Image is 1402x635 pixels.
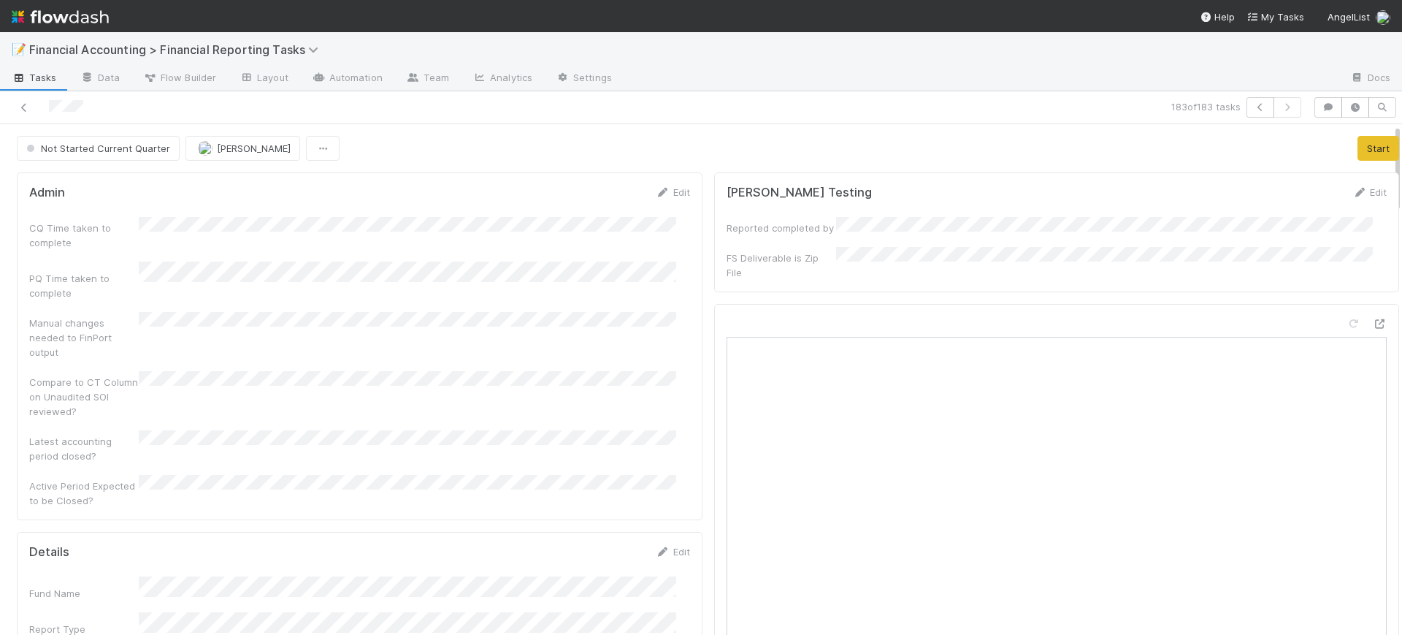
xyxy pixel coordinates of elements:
h5: Admin [29,186,65,200]
a: Docs [1338,67,1402,91]
h5: [PERSON_NAME] Testing [727,186,872,200]
span: AngelList [1328,11,1370,23]
a: Edit [656,546,690,558]
img: logo-inverted-e16ddd16eac7371096b0.svg [12,4,109,29]
button: [PERSON_NAME] [185,136,300,161]
div: Manual changes needed to FinPort output [29,316,139,360]
a: Edit [1352,186,1387,198]
a: Data [69,67,131,91]
a: Team [394,67,461,91]
div: Active Period Expected to be Closed? [29,479,139,508]
span: 📝 [12,43,26,56]
div: PQ Time taken to complete [29,271,139,300]
span: Not Started Current Quarter [23,142,170,154]
button: Start [1357,136,1399,161]
span: Flow Builder [143,70,216,85]
span: Financial Accounting > Financial Reporting Tasks [29,42,326,57]
button: Not Started Current Quarter [17,136,180,161]
a: Automation [300,67,394,91]
a: Edit [656,186,690,198]
div: Latest accounting period closed? [29,434,139,463]
span: [PERSON_NAME] [217,142,291,154]
div: Reported completed by [727,221,836,235]
div: Compare to CT Column on Unaudited SOI reviewed? [29,375,139,419]
a: Flow Builder [131,67,228,91]
div: Help [1200,9,1235,24]
span: My Tasks [1246,11,1304,23]
div: Fund Name [29,586,139,601]
div: FS Deliverable is Zip File [727,251,836,280]
a: Layout [228,67,300,91]
div: CQ Time taken to complete [29,221,139,250]
img: avatar_d7f67417-030a-43ce-a3ce-a315a3ccfd08.png [198,141,212,156]
h5: Details [29,545,69,560]
img: avatar_fee1282a-8af6-4c79-b7c7-bf2cfad99775.png [1376,10,1390,25]
span: 183 of 183 tasks [1171,99,1241,114]
a: My Tasks [1246,9,1304,24]
span: Tasks [12,70,57,85]
a: Analytics [461,67,544,91]
a: Settings [544,67,624,91]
